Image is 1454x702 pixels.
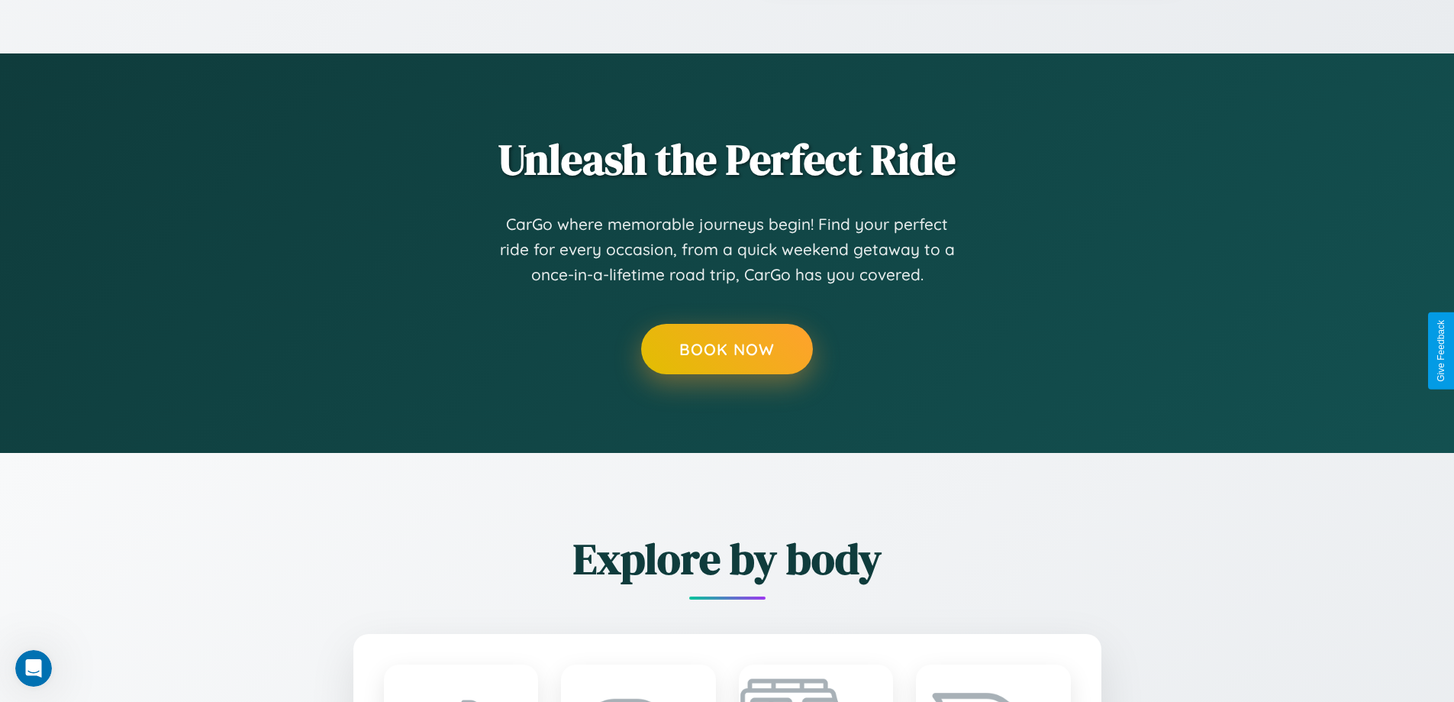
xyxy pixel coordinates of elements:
[1436,320,1446,382] div: Give Feedback
[641,324,813,374] button: Book Now
[498,212,956,288] p: CarGo where memorable journeys begin! Find your perfect ride for every occasion, from a quick wee...
[269,130,1185,189] h2: Unleash the Perfect Ride
[269,529,1185,588] h2: Explore by body
[15,650,52,687] iframe: Intercom live chat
